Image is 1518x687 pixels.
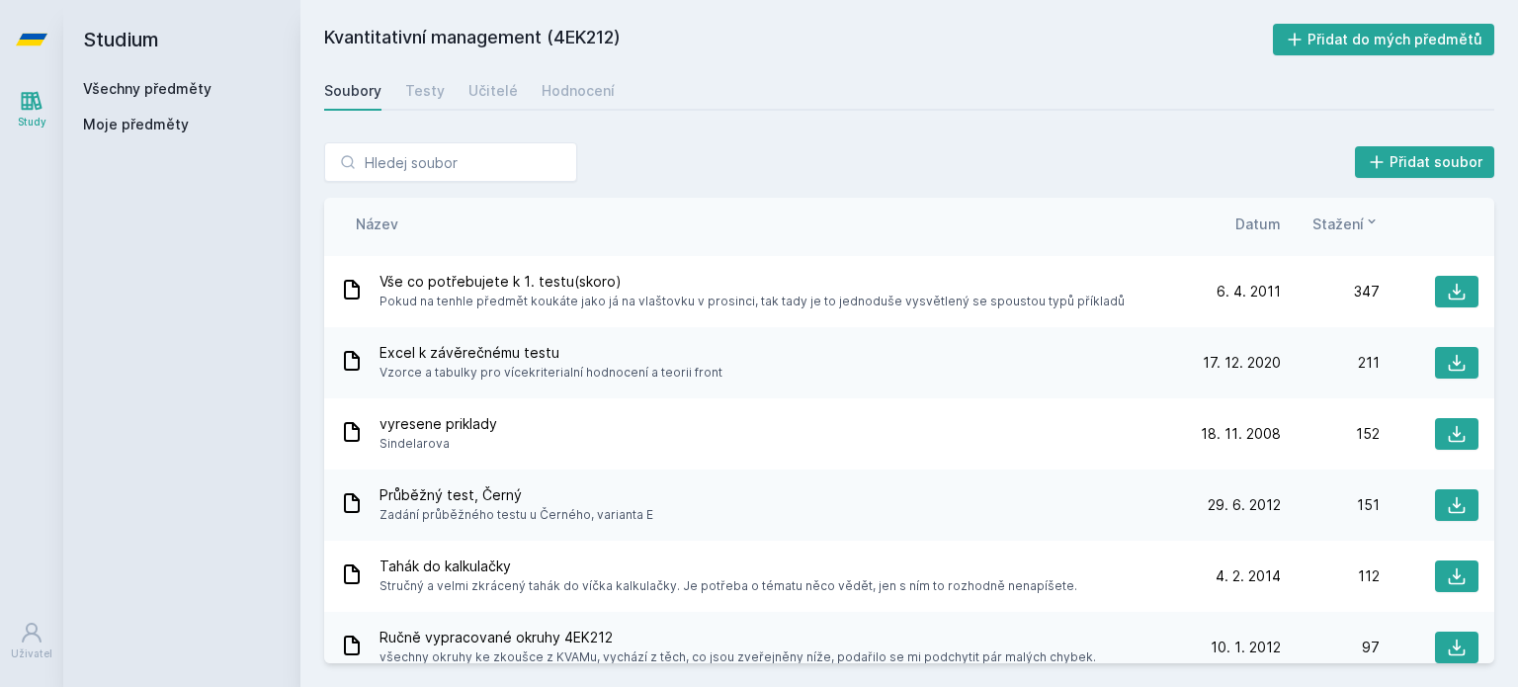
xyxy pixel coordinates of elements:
[11,646,52,661] div: Uživatel
[379,343,722,363] span: Excel k závěrečnému testu
[379,505,653,525] span: Zadání průběžného testu u Černého, varianta E
[1312,214,1364,234] span: Stažení
[4,611,59,671] a: Uživatel
[405,81,445,101] div: Testy
[1208,495,1281,515] span: 29. 6. 2012
[1216,566,1281,586] span: 4. 2. 2014
[1281,495,1380,515] div: 151
[324,142,577,182] input: Hledej soubor
[356,214,398,234] button: Název
[379,628,1096,647] span: Ručně vypracované okruhy 4EK212
[1201,424,1281,444] span: 18. 11. 2008
[4,79,59,139] a: Study
[379,363,722,383] span: Vzorce a tabulky pro vícekriterialní hodnocení a teorii front
[379,434,497,454] span: Sindelarova
[379,272,1125,292] span: Vše co potřebujete k 1. testu(skoro)
[379,647,1096,667] span: všechny okruhy ke zkoušce z KVAMu, vychází z těch, co jsou zveřejněny níže, podařilo se mi podchy...
[379,292,1125,311] span: Pokud na tenhle předmět koukáte jako já na vlaštovku v prosinci, tak tady je to jednoduše vysvětl...
[379,557,1077,576] span: Tahák do kalkulačky
[1203,353,1281,373] span: 17. 12. 2020
[18,115,46,129] div: Study
[542,81,615,101] div: Hodnocení
[1281,424,1380,444] div: 152
[83,115,189,134] span: Moje předměty
[324,71,381,111] a: Soubory
[1281,638,1380,657] div: 97
[1235,214,1281,234] button: Datum
[379,485,653,505] span: Průběžný test, Černý
[468,71,518,111] a: Učitelé
[405,71,445,111] a: Testy
[379,414,497,434] span: vyresene priklady
[1273,24,1495,55] button: Přidat do mých předmětů
[1281,353,1380,373] div: 211
[1281,282,1380,301] div: 347
[1217,282,1281,301] span: 6. 4. 2011
[83,80,211,97] a: Všechny předměty
[1312,214,1380,234] button: Stažení
[1281,566,1380,586] div: 112
[1211,638,1281,657] span: 10. 1. 2012
[542,71,615,111] a: Hodnocení
[379,576,1077,596] span: Stručný a velmi zkrácený tahák do víčka kalkulačky. Je potřeba o tématu něco vědět, jen s ním to ...
[468,81,518,101] div: Učitelé
[1355,146,1495,178] button: Přidat soubor
[324,81,381,101] div: Soubory
[324,24,1273,55] h2: Kvantitativní management (4EK212)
